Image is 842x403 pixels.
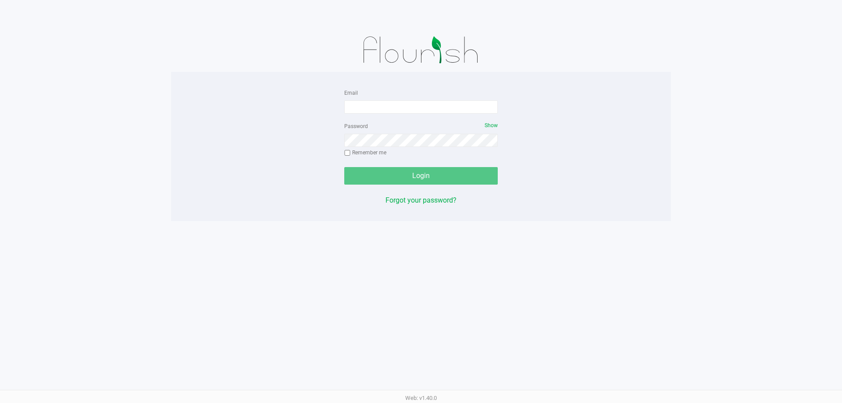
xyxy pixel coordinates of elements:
span: Web: v1.40.0 [405,395,437,401]
label: Remember me [344,149,386,157]
label: Email [344,89,358,97]
label: Password [344,122,368,130]
button: Forgot your password? [385,195,457,206]
input: Remember me [344,150,350,156]
span: Show [485,122,498,128]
